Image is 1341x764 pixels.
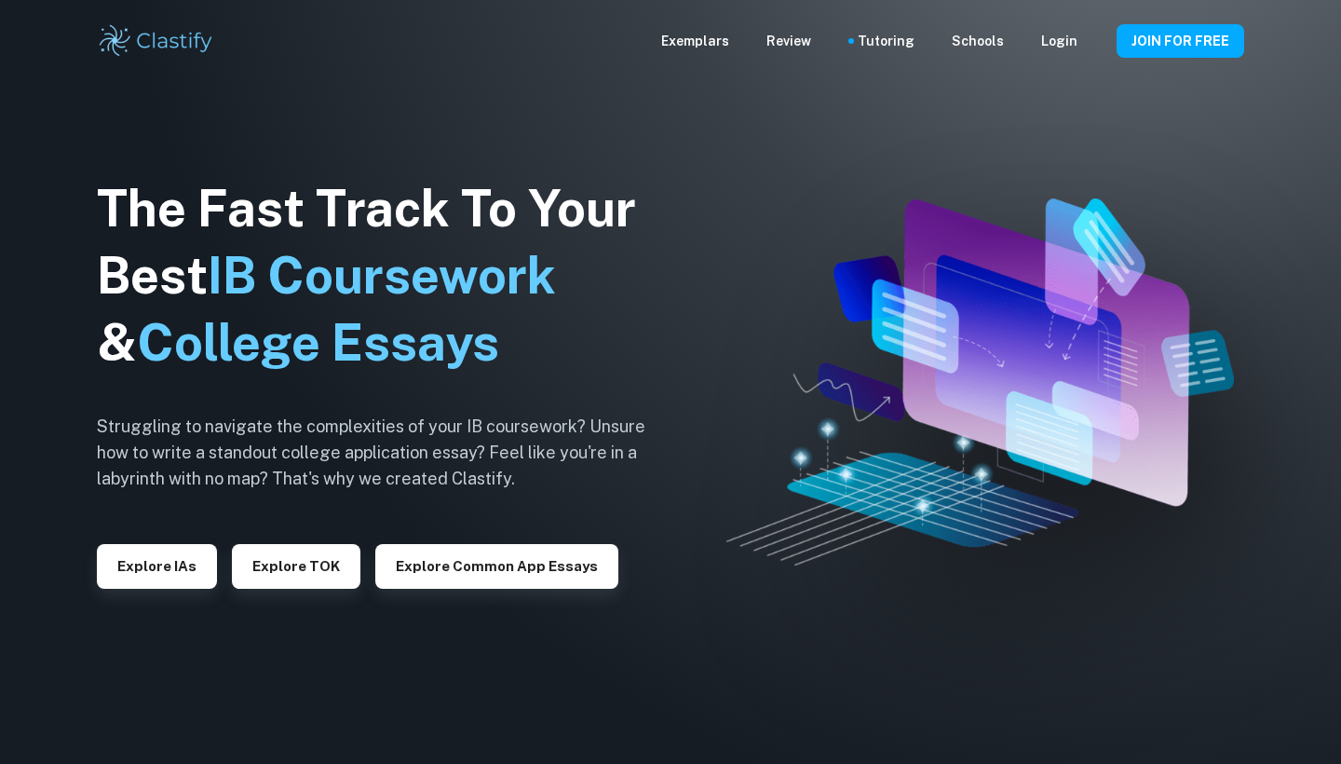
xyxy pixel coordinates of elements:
button: Help and Feedback [1092,36,1102,46]
button: Explore IAs [97,544,217,589]
a: Explore TOK [232,556,360,574]
a: Login [1041,31,1077,51]
button: Explore TOK [232,544,360,589]
a: Tutoring [858,31,914,51]
p: Exemplars [661,31,729,51]
a: Schools [952,31,1004,51]
a: Explore IAs [97,556,217,574]
h1: The Fast Track To Your Best & [97,175,674,376]
button: Explore Common App essays [375,544,618,589]
p: Review [766,31,811,51]
span: College Essays [137,313,499,372]
span: IB Coursework [208,246,556,305]
button: JOIN FOR FREE [1117,24,1244,58]
img: Clastify logo [97,22,215,60]
a: Explore Common App essays [375,556,618,574]
h6: Struggling to navigate the complexities of your IB coursework? Unsure how to write a standout col... [97,414,674,492]
img: Clastify hero [726,198,1233,566]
